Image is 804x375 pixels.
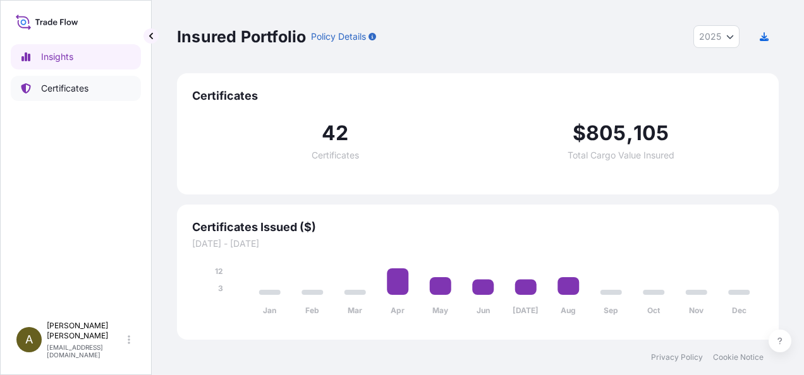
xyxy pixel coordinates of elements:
tspan: [DATE] [513,306,539,315]
a: Certificates [11,76,141,101]
tspan: Feb [305,306,319,315]
p: Insured Portfolio [177,27,306,47]
tspan: Oct [647,306,661,315]
tspan: Aug [561,306,576,315]
tspan: 3 [218,283,223,293]
tspan: Apr [391,306,405,315]
a: Privacy Policy [651,352,703,362]
tspan: Mar [348,306,362,315]
tspan: Jan [263,306,276,315]
p: [PERSON_NAME] [PERSON_NAME] [47,321,125,341]
span: 42 [322,123,348,143]
span: $ [573,123,586,143]
tspan: Nov [689,306,704,315]
p: Policy Details [311,30,366,43]
a: Cookie Notice [713,352,764,362]
button: Year Selector [693,25,740,48]
span: Certificates Issued ($) [192,220,764,235]
span: 2025 [699,30,721,43]
span: [DATE] - [DATE] [192,237,764,250]
span: Certificates [312,151,359,160]
span: A [25,333,33,346]
p: Certificates [41,82,88,95]
tspan: Dec [732,306,746,315]
tspan: 12 [215,266,223,276]
span: 805 [586,123,626,143]
tspan: Sep [604,306,618,315]
tspan: May [432,306,449,315]
span: , [626,123,633,143]
p: Insights [41,51,73,63]
p: [EMAIL_ADDRESS][DOMAIN_NAME] [47,343,125,359]
a: Insights [11,44,141,69]
span: Total Cargo Value Insured [568,151,674,160]
tspan: Jun [477,306,490,315]
span: Certificates [192,88,764,104]
span: 105 [633,123,669,143]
